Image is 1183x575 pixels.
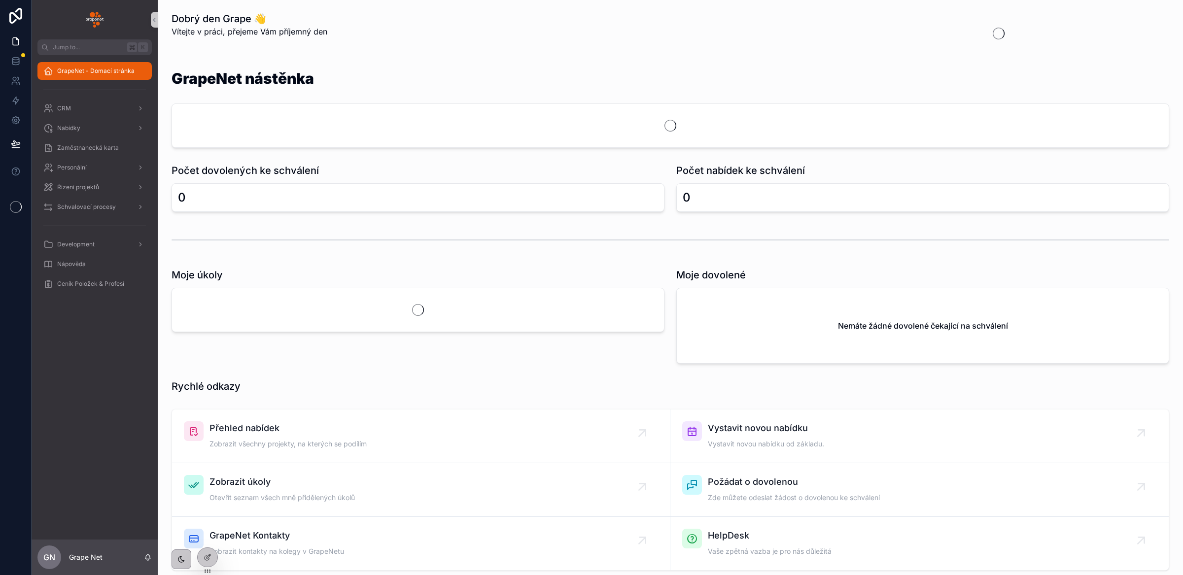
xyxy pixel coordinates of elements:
[670,409,1169,463] a: Vystavit novou nabídkuVystavit novou nabídku od základu.
[172,164,319,177] h1: Počet dovolených ke schválení
[670,517,1169,570] a: HelpDeskVaše zpětná vazba je pro nás důležitá
[172,26,327,37] span: Vítejte v práci, přejeme Vám příjemný den
[708,421,824,435] span: Vystavit novou nabídku
[37,100,152,117] a: CRM
[37,236,152,253] a: Development
[683,190,691,205] div: 0
[172,71,314,86] h1: GrapeNet nástěnka
[209,529,344,542] span: GrapeNet Kontakty
[708,439,824,449] span: Vystavit novou nabídku od základu.
[57,67,135,75] span: GrapeNet - Domací stránka
[86,12,104,28] img: App logo
[178,190,186,205] div: 0
[209,546,344,556] span: Zobrazit kontakty na kolegy v GrapeNetu
[670,463,1169,517] a: Požádat o dovolenouZde můžete odeslat žádost o dovolenou ke schválení
[57,124,80,132] span: Nabídky
[676,164,805,177] h1: Počet nabídek ke schválení
[37,62,152,80] a: GrapeNet - Domací stránka
[676,268,746,282] h1: Moje dovolené
[57,164,87,171] span: Personální
[209,421,367,435] span: Přehled nabídek
[139,43,147,51] span: K
[57,280,124,288] span: Ceník Položek & Profesí
[209,439,367,449] span: Zobrazit všechny projekty, na kterých se podílím
[32,55,158,305] div: scrollable content
[57,260,86,268] span: Nápověda
[69,552,103,562] p: Grape Net
[708,493,880,503] span: Zde můžete odeslat žádost o dovolenou ke schválení
[708,475,880,489] span: Požádat o dovolenou
[708,546,832,556] span: Vaše zpětná vazba je pro nás důležitá
[53,43,123,51] span: Jump to...
[37,178,152,196] a: Řízení projektů
[838,320,1008,332] h2: Nemáte žádné dovolené čekající na schválení
[57,104,71,112] span: CRM
[172,517,670,570] a: GrapeNet KontaktyZobrazit kontakty na kolegy v GrapeNetu
[57,203,116,211] span: Schvalovací procesy
[172,379,241,393] h1: Rychlé odkazy
[37,255,152,273] a: Nápověda
[37,159,152,176] a: Personální
[209,475,355,489] span: Zobrazit úkoly
[708,529,832,542] span: HelpDesk
[37,39,152,55] button: Jump to...K
[172,12,327,26] h1: Dobrý den Grape 👋
[172,463,670,517] a: Zobrazit úkolyOtevřít seznam všech mně přidělených úkolů
[43,551,55,563] span: GN
[57,144,119,152] span: Zaměstnanecká karta
[37,139,152,157] a: Zaměstnanecká karta
[57,240,95,248] span: Development
[37,198,152,216] a: Schvalovací procesy
[172,268,223,282] h1: Moje úkoly
[37,275,152,293] a: Ceník Položek & Profesí
[209,493,355,503] span: Otevřít seznam všech mně přidělených úkolů
[37,119,152,137] a: Nabídky
[172,409,670,463] a: Přehled nabídekZobrazit všechny projekty, na kterých se podílím
[57,183,99,191] span: Řízení projektů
